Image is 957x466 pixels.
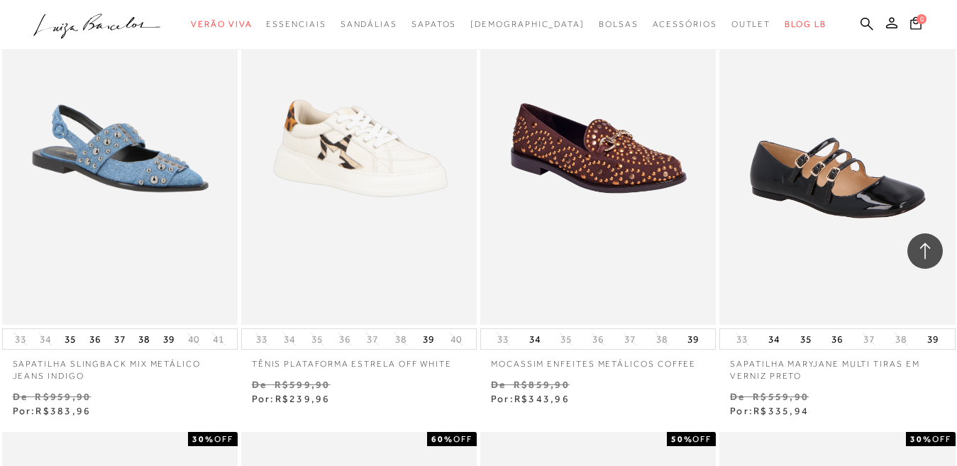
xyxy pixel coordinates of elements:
button: 35 [60,329,80,349]
button: 34 [525,329,545,349]
button: 37 [620,333,640,346]
button: 33 [11,333,31,346]
button: 34 [35,333,55,346]
span: OFF [692,434,712,444]
a: TÊNIS PLATAFORMA ESTRELA OFF WHITE [241,350,477,370]
span: Por: [730,405,809,416]
button: 37 [363,333,382,346]
button: 39 [159,329,179,349]
a: categoryNavScreenReaderText [411,11,456,38]
a: categoryNavScreenReaderText [341,11,397,38]
button: 36 [588,333,608,346]
span: OFF [932,434,951,444]
span: Verão Viva [191,19,252,29]
button: 34 [280,333,299,346]
strong: 30% [910,434,932,444]
button: 40 [446,333,466,346]
small: R$859,90 [514,379,570,390]
button: 33 [732,333,752,346]
a: categoryNavScreenReaderText [599,11,638,38]
a: BLOG LB [785,11,826,38]
small: R$959,90 [35,391,91,402]
button: 34 [764,329,784,349]
button: 39 [419,329,438,349]
button: 38 [391,333,411,346]
span: Acessórios [653,19,717,29]
button: 35 [796,329,816,349]
button: 38 [652,333,672,346]
span: R$239,96 [275,393,331,404]
span: R$343,96 [514,393,570,404]
a: SAPATILHA MARYJANE MULTI TIRAS EM VERNIZ PRETO [719,350,955,382]
a: categoryNavScreenReaderText [653,11,717,38]
span: Sandálias [341,19,397,29]
button: 0 [906,16,926,35]
span: BLOG LB [785,19,826,29]
button: 35 [556,333,576,346]
button: 39 [923,329,943,349]
button: 38 [891,333,911,346]
small: De [730,391,745,402]
span: Por: [252,393,331,404]
small: De [252,379,267,390]
button: 33 [252,333,272,346]
small: R$559,90 [753,391,809,402]
a: categoryNavScreenReaderText [191,11,252,38]
button: 33 [493,333,513,346]
button: 41 [209,333,228,346]
span: Essenciais [266,19,326,29]
a: SAPATILHA SLINGBACK MIX METÁLICO JEANS INDIGO [2,350,238,382]
button: 38 [134,329,154,349]
strong: 60% [431,434,453,444]
span: Outlet [731,19,771,29]
strong: 30% [192,434,214,444]
span: OFF [453,434,472,444]
a: MOCASSIM ENFEITES METÁLICOS COFFEE [480,350,716,370]
button: 35 [307,333,327,346]
small: De [491,379,506,390]
span: OFF [214,434,233,444]
button: 36 [335,333,355,346]
span: [DEMOGRAPHIC_DATA] [470,19,585,29]
button: 39 [683,329,703,349]
a: categoryNavScreenReaderText [266,11,326,38]
span: Sapatos [411,19,456,29]
a: categoryNavScreenReaderText [731,11,771,38]
span: R$383,96 [35,405,91,416]
span: Por: [13,405,92,416]
span: R$335,94 [753,405,809,416]
button: 37 [859,333,879,346]
button: 36 [827,329,847,349]
span: Bolsas [599,19,638,29]
small: De [13,391,28,402]
button: 37 [110,329,130,349]
button: 40 [184,333,204,346]
strong: 50% [671,434,693,444]
span: Por: [491,393,570,404]
span: 0 [917,14,926,24]
a: noSubCategoriesText [470,11,585,38]
small: R$599,90 [275,379,331,390]
button: 36 [85,329,105,349]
